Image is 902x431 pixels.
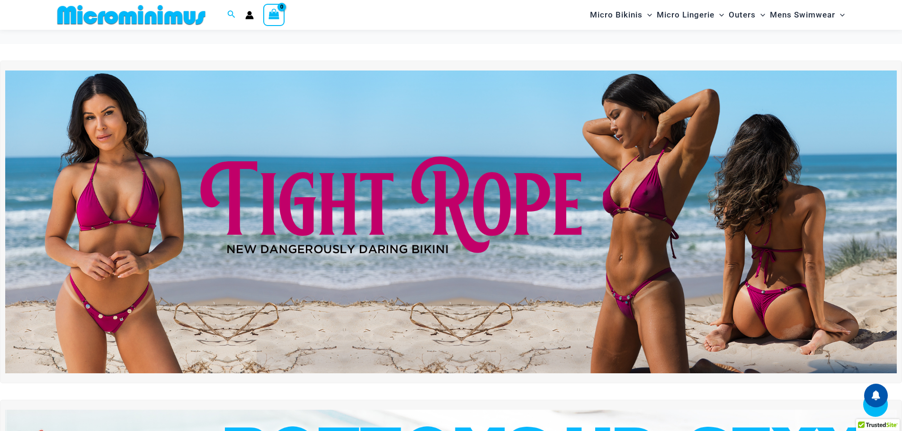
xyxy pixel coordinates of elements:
span: Micro Lingerie [657,3,714,27]
span: Menu Toggle [714,3,724,27]
span: Micro Bikinis [590,3,643,27]
img: MM SHOP LOGO FLAT [54,4,209,26]
img: Tight Rope Pink Bikini [5,70,897,373]
a: OutersMenu ToggleMenu Toggle [726,3,768,27]
span: Menu Toggle [643,3,652,27]
a: Account icon link [245,11,254,19]
span: Mens Swimwear [770,3,835,27]
a: Mens SwimwearMenu ToggleMenu Toggle [768,3,847,27]
span: Outers [729,3,756,27]
span: Menu Toggle [756,3,765,27]
a: View Shopping Cart, empty [263,4,285,26]
a: Micro BikinisMenu ToggleMenu Toggle [588,3,654,27]
span: Menu Toggle [835,3,845,27]
a: Search icon link [227,9,236,21]
a: Micro LingerieMenu ToggleMenu Toggle [654,3,726,27]
nav: Site Navigation [586,1,849,28]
